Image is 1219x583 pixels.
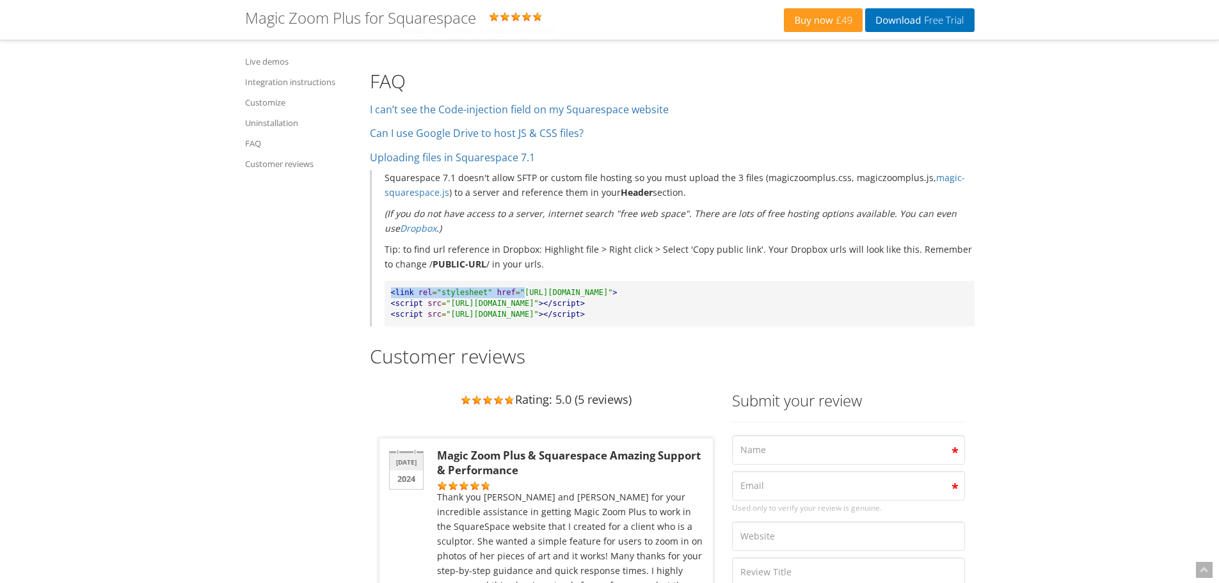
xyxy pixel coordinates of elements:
span: ></script> [539,310,585,319]
h3: Submit your review [732,392,965,409]
a: Can I use Google Drive to host JS & CSS files? [370,126,584,140]
span: ></script> [539,299,585,308]
h1: Magic Zoom Plus for Squarespace [245,10,476,26]
strong: PUBLIC-URL [433,258,486,270]
span: <script [391,310,424,319]
h2: Customer reviews [370,346,975,367]
input: Website [732,522,965,551]
span: = [433,288,437,297]
h2: FAQ [370,70,975,92]
span: src [427,310,442,319]
span: "[URL][DOMAIN_NAME]" [446,299,539,308]
span: "[URL][DOMAIN_NAME]" [520,288,613,297]
span: 2024 [390,470,423,489]
span: rel [418,288,433,297]
p: Tip: to find url reference in Dropbox: Highlight file > Right click > Select 'Copy public link'. ... [385,242,975,271]
a: magic-squarespace.js [385,172,965,198]
span: = [516,288,520,297]
a: I can’t see the Code-injection field on my Squarespace website [370,102,669,116]
span: £49 [833,15,853,26]
a: Dropbox [400,222,436,234]
span: Used only to verify your review is genuine. [732,500,965,515]
span: > [612,288,617,297]
input: Email [732,471,965,500]
span: = [442,310,446,319]
span: Free Trial [921,15,964,26]
a: DownloadFree Trial [865,8,974,32]
span: [DATE] [390,453,423,470]
input: Name [732,435,965,465]
a: Buy now£49 [784,8,863,32]
p: Squarespace 7.1 doesn't allow SFTP or custom file hosting so you must upload the 3 files (magiczo... [385,170,975,200]
span: href [497,288,516,297]
span: <script [391,299,424,308]
a: Uploading files in Squarespace 7.1 [370,150,535,164]
span: = [442,299,446,308]
div: Magic Zoom Plus & Squarespace Amazing Support & Performance [437,448,703,477]
div: Rating: 5.0 (5 reviews) [379,379,713,419]
span: src [427,299,442,308]
em: (If you do not have access to a server, internet search "free web space". There are lots of free ... [385,207,957,234]
strong: Header [621,186,653,198]
span: <link [391,288,414,297]
span: "stylesheet" [437,288,493,297]
span: "[URL][DOMAIN_NAME]" [446,310,539,319]
div: Rating: 5.0 ( ) [245,10,785,30]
